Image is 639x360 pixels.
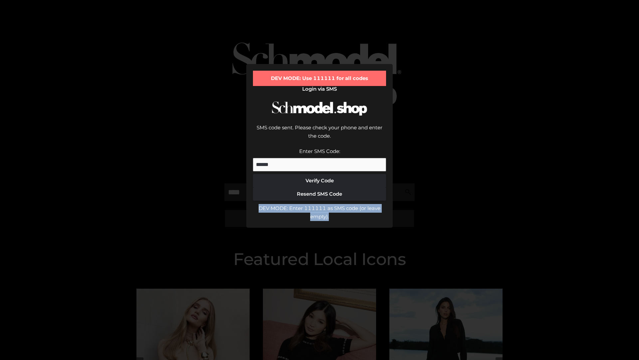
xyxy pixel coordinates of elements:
label: Enter SMS Code: [299,148,340,154]
button: Verify Code [253,174,386,187]
div: DEV MODE: Enter 111111 as SMS code (or leave empty). [253,204,386,221]
div: SMS code sent. Please check your phone and enter the code. [253,123,386,147]
h2: Login via SMS [253,86,386,92]
button: Resend SMS Code [253,187,386,201]
img: Schmodel Logo [270,95,369,122]
div: DEV MODE: Use 111111 for all codes [253,71,386,86]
